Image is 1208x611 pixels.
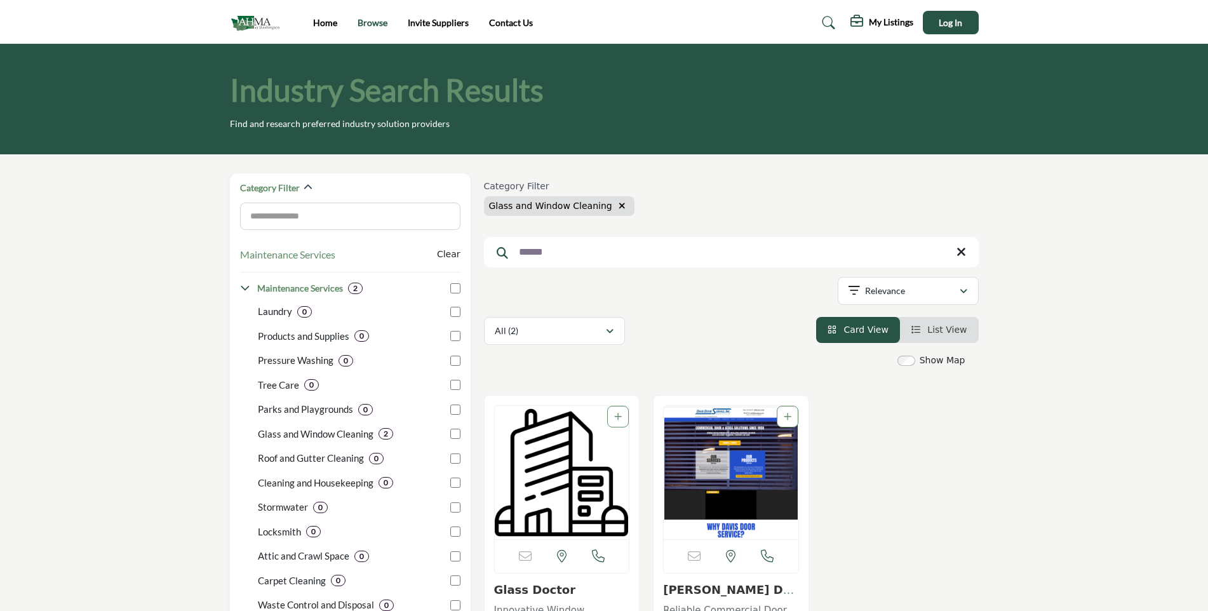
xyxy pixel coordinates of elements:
[484,317,625,345] button: All (2)
[379,477,393,488] div: 0 Results For Cleaning and Housekeeping
[240,203,460,230] input: Search Category
[313,17,337,28] a: Home
[258,402,353,417] p: Parks and Playgrounds: Design and maintenance of parks and playgrounds.
[379,600,394,611] div: 0 Results For Waste Control and Disposal
[450,380,460,390] input: Select Tree Care checkbox
[408,17,469,28] a: Invite Suppliers
[450,405,460,415] input: Select Parks and Playgrounds checkbox
[450,478,460,488] input: Select Cleaning and Housekeeping checkbox
[258,574,326,588] p: Carpet Cleaning: Deep cleaning services for carpets in residential or commercial properties.
[318,503,323,512] b: 0
[495,325,518,337] p: All (2)
[495,406,629,539] img: Glass Doctor
[663,583,799,597] h3: Davis Door Service
[828,325,889,335] a: View Card
[240,182,300,194] h2: Category Filter
[495,406,629,539] a: Open Listing in new tab
[258,500,308,514] p: Stormwater: Stormwater management systems and services for properties.
[437,248,460,261] buton: Clear
[313,502,328,513] div: 0 Results For Stormwater
[297,306,312,318] div: 0 Results For Laundry
[369,453,384,464] div: 0 Results For Roof and Gutter Cleaning
[927,325,967,335] span: List View
[450,551,460,561] input: Select Attic and Crawl Space checkbox
[850,15,913,30] div: My Listings
[838,277,979,305] button: Relevance
[344,356,348,365] b: 0
[484,181,635,192] h6: Category Filter
[911,325,967,335] a: View List
[384,429,388,438] b: 2
[302,307,307,316] b: 0
[384,601,389,610] b: 0
[450,331,460,341] input: Select Products and Supplies checkbox
[309,380,314,389] b: 0
[354,330,369,342] div: 0 Results For Products and Supplies
[494,583,630,597] h3: Glass Doctor
[348,283,363,294] div: 2 Results For Maintenance Services
[230,70,544,110] h1: Industry Search Results
[450,527,460,537] input: Select Locksmith checkbox
[920,354,965,367] label: Show Map
[354,551,369,562] div: 0 Results For Attic and Crawl Space
[489,17,533,28] a: Contact Us
[450,502,460,513] input: Select Stormwater checkbox
[258,525,301,539] p: Locksmith: Locksmith services for secure locks and key solutions.
[258,549,349,563] p: Attic and Crawl Space: Inspection and maintenance of attics and crawl spaces.
[240,247,335,262] button: Maintenance Services
[379,428,393,440] div: 2 Results For Glass and Window Cleaning
[339,355,353,366] div: 0 Results For Pressure Washing
[900,317,979,343] li: List View
[784,412,791,422] a: Add To List
[939,17,962,28] span: Log In
[384,478,388,487] b: 0
[494,583,576,596] a: Glass Doctor
[450,453,460,464] input: Select Roof and Gutter Cleaning checkbox
[843,325,888,335] span: Card View
[869,17,913,28] h5: My Listings
[450,600,460,610] input: Select Waste Control and Disposal checkbox
[359,552,364,561] b: 0
[663,583,798,610] a: [PERSON_NAME] Door Service
[304,379,319,391] div: 0 Results For Tree Care
[358,17,387,28] a: Browse
[363,405,368,414] b: 0
[816,317,900,343] li: Card View
[258,476,373,490] p: Cleaning and Housekeeping: General cleaning and housekeeping services for properties.
[450,429,460,439] input: Select Glass and Window Cleaning checkbox
[258,329,349,344] p: Products and Supplies: Supplies and products for property management and maintenance.
[311,527,316,536] b: 0
[810,13,843,33] a: Search
[331,575,346,586] div: 0 Results For Carpet Cleaning
[484,237,979,267] input: Search Keyword
[306,526,321,537] div: 0 Results For Locksmith
[614,412,622,422] a: Add To List
[865,285,905,297] p: Relevance
[358,404,373,415] div: 0 Results For Parks and Playgrounds
[353,284,358,293] b: 2
[450,283,460,293] input: Select Maintenance Services checkbox
[258,304,292,319] p: Laundry
[258,451,364,466] p: Roof and Gutter Cleaning: Cleaning and maintenance of roofs and gutters to prevent damage.
[664,406,798,539] a: Open Listing in new tab
[230,12,286,33] img: Site Logo
[336,576,340,585] b: 0
[923,11,979,34] button: Log In
[450,575,460,586] input: Select Carpet Cleaning checkbox
[489,201,612,211] span: Glass and Window Cleaning
[258,378,299,393] p: Tree Care: Professional tree care and maintenance services.
[450,356,460,366] input: Select Pressure Washing checkbox
[258,427,373,441] p: Glass and Window Cleaning: Cleaning services for glass and windows, ensuring pristine views.
[359,332,364,340] b: 0
[258,353,333,368] p: Pressure Washing: High-pressure washing services for outdoor surfaces.
[450,307,460,317] input: Select Laundry checkbox
[230,117,450,130] p: Find and research preferred industry solution providers
[257,282,343,295] h4: Maintenance Services: Services focused on property upkeep, ensuring safety, cleanliness, and long...
[374,454,379,463] b: 0
[664,406,798,539] img: Davis Door Service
